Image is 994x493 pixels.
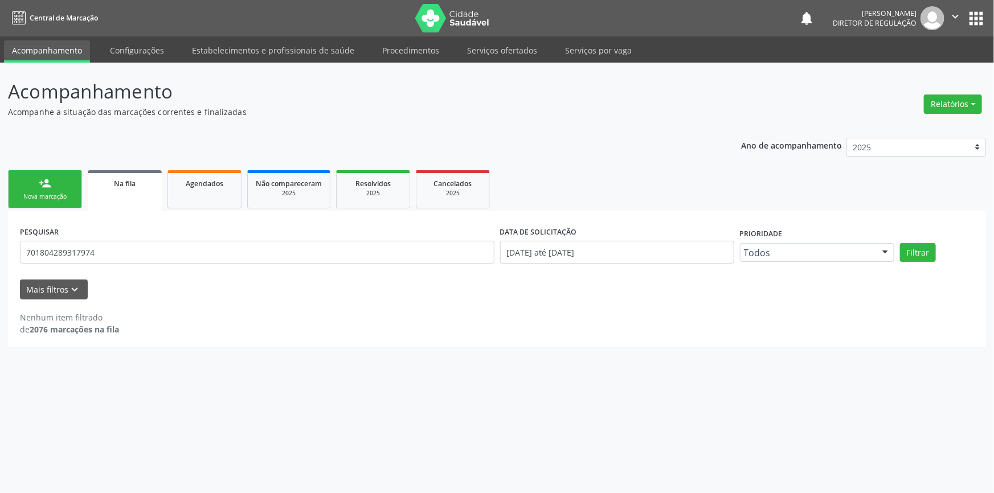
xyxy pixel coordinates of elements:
[459,40,545,60] a: Serviços ofertados
[20,241,494,264] input: Nome, CNS
[434,179,472,188] span: Cancelados
[921,6,944,30] img: img
[8,77,693,106] p: Acompanhamento
[30,324,119,335] strong: 2076 marcações na fila
[355,179,391,188] span: Resolvidos
[833,9,917,18] div: [PERSON_NAME]
[557,40,640,60] a: Serviços por vaga
[742,138,842,152] p: Ano de acompanhamento
[740,225,783,243] label: Prioridade
[4,40,90,63] a: Acompanhamento
[374,40,447,60] a: Procedimentos
[30,13,98,23] span: Central de Marcação
[8,106,693,118] p: Acompanhe a situação das marcações correntes e finalizadas
[20,223,59,241] label: PESQUISAR
[966,9,986,28] button: apps
[424,189,481,198] div: 2025
[186,179,223,188] span: Agendados
[114,179,136,188] span: Na fila
[799,10,815,26] button: notifications
[833,18,917,28] span: Diretor de regulação
[744,247,871,258] span: Todos
[20,311,119,323] div: Nenhum item filtrado
[69,284,81,296] i: keyboard_arrow_down
[20,280,88,299] button: Mais filtroskeyboard_arrow_down
[20,323,119,335] div: de
[500,223,577,241] label: DATA DE SOLICITAÇÃO
[256,189,322,198] div: 2025
[944,6,966,30] button: 
[184,40,362,60] a: Estabelecimentos e profissionais de saúde
[8,9,98,27] a: Central de Marcação
[500,241,734,264] input: Selecione um intervalo
[900,243,936,262] button: Filtrar
[17,192,73,201] div: Nova marcação
[102,40,172,60] a: Configurações
[949,10,962,23] i: 
[924,95,982,114] button: Relatórios
[39,177,51,190] div: person_add
[256,179,322,188] span: Não compareceram
[345,189,402,198] div: 2025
